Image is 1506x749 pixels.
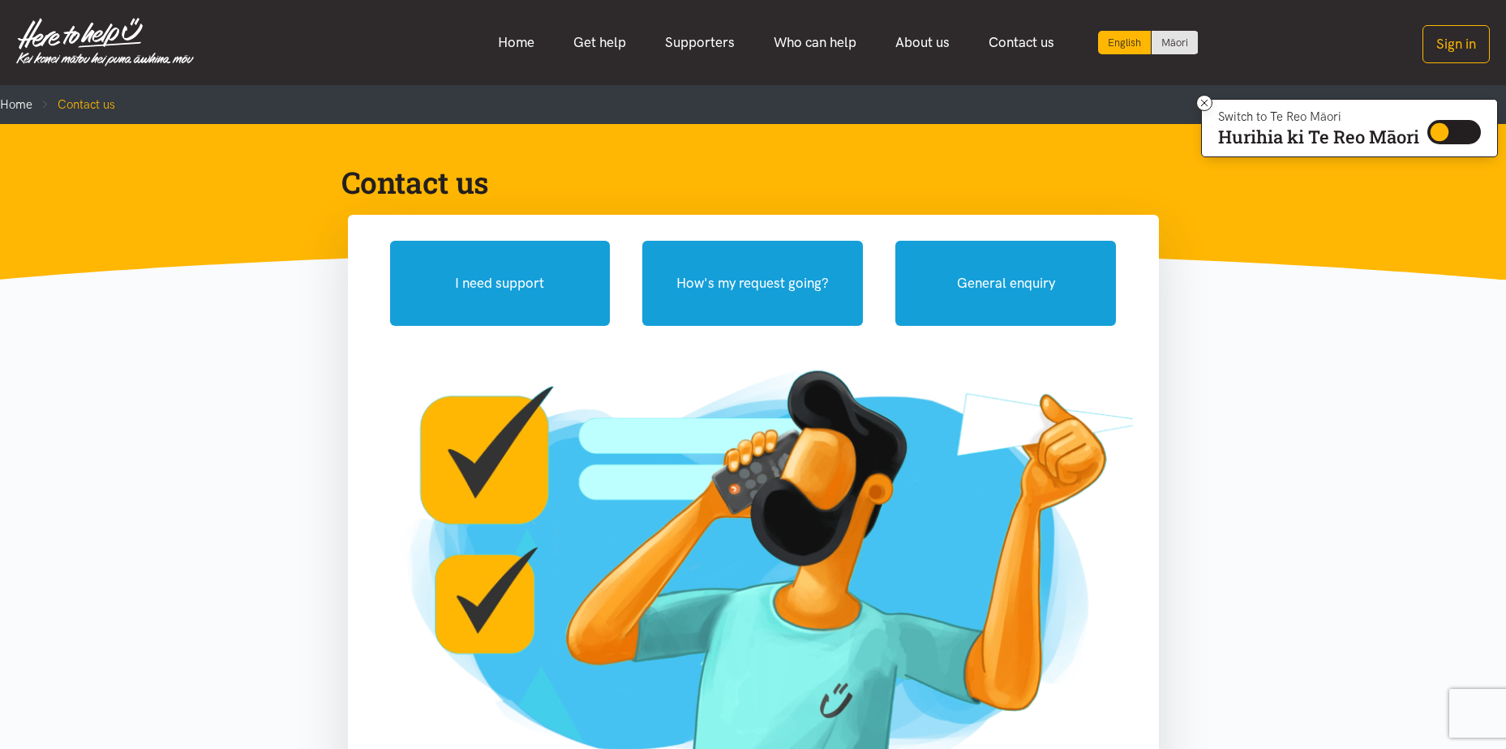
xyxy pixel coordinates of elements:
[895,241,1116,326] button: General enquiry
[32,95,115,114] li: Contact us
[754,25,876,60] a: Who can help
[1422,25,1490,63] button: Sign in
[554,25,646,60] a: Get help
[969,25,1074,60] a: Contact us
[642,241,863,326] button: How's my request going?
[646,25,754,60] a: Supporters
[876,25,969,60] a: About us
[478,25,554,60] a: Home
[1218,112,1419,122] p: Switch to Te Reo Māori
[1218,130,1419,144] p: Hurihia ki Te Reo Māori
[1152,31,1198,54] a: Switch to Te Reo Māori
[390,241,611,326] button: I need support
[16,18,194,66] img: Home
[341,163,1139,202] h1: Contact us
[1098,31,1199,54] div: Language toggle
[1098,31,1152,54] div: Current language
